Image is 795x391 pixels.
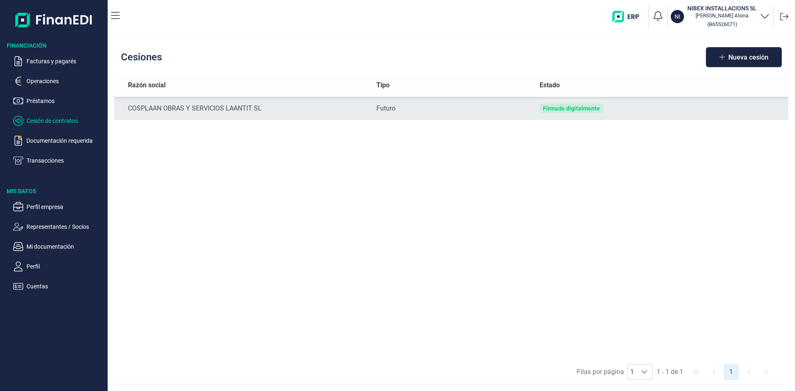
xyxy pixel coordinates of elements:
[26,116,104,126] p: Cesión de contratos
[26,261,104,271] p: Perfil
[612,11,645,22] img: erp
[15,7,93,33] img: Logo de aplicación
[26,156,104,166] p: Transacciones
[653,364,687,380] span: 1 - 1 de 1
[628,365,636,379] span: 1
[13,202,104,212] button: Perfil empresa
[577,367,624,377] span: Filas por página
[13,56,104,66] button: Facturas y pagarés
[26,222,104,232] p: Representantes / Socios
[26,281,104,291] p: Cuentas
[13,156,104,166] button: Transacciones
[543,105,600,112] div: Firmada digitalmente
[26,56,104,66] p: Facturas y pagarés
[26,136,104,146] p: Documentación requerida
[13,136,104,146] button: Documentación requerida
[671,4,770,29] button: NINIBEX INSTALLACIONS SL[PERSON_NAME] Alsina(B65526071)
[707,21,737,27] small: Copiar cif
[706,47,782,67] button: Nueva cesión
[687,12,756,19] p: [PERSON_NAME] Alsina
[675,12,680,21] p: NI
[13,261,104,271] button: Perfil
[26,242,104,252] p: Mi documentación
[13,116,104,126] button: Cesión de contratos
[128,80,166,90] span: Razón social
[128,103,363,113] div: COSPLAAN OBRAS Y SERVICIOS LAANTIT SL
[13,76,104,86] button: Operaciones
[26,202,104,212] p: Perfil empresa
[723,364,739,380] button: Page 1
[13,96,104,106] button: Préstamos
[13,222,104,232] button: Representantes / Socios
[728,54,768,60] span: Nueva cesión
[687,4,756,12] h3: NIBEX INSTALLACIONS SL
[376,80,390,90] span: Tipo
[376,103,527,113] div: Futuro
[121,51,162,63] h2: Cesiones
[540,80,560,90] span: Estado
[26,76,104,86] p: Operaciones
[26,96,104,106] p: Préstamos
[13,281,104,291] button: Cuentas
[13,242,104,252] button: Mi documentación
